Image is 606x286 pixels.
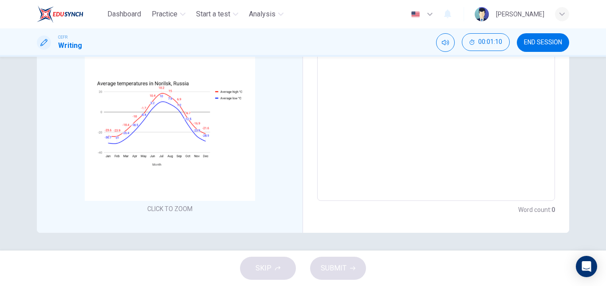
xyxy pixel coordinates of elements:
img: Profile picture [475,7,489,21]
span: Start a test [196,9,230,20]
img: EduSynch logo [37,5,83,23]
h1: Writing [58,40,82,51]
a: EduSynch logo [37,5,104,23]
span: Dashboard [107,9,141,20]
span: Practice [152,9,177,20]
button: Dashboard [104,6,145,22]
div: Hide [462,33,510,52]
div: Open Intercom Messenger [576,256,597,277]
img: en [410,11,421,18]
div: Mute [436,33,455,52]
button: Start a test [193,6,242,22]
span: CEFR [58,34,67,40]
button: Analysis [245,6,287,22]
button: 00:01:10 [462,33,510,51]
button: END SESSION [517,33,569,52]
span: Analysis [249,9,275,20]
div: [PERSON_NAME] [496,9,544,20]
h6: Word count : [518,204,555,215]
span: 00:01:10 [478,39,502,46]
span: END SESSION [524,39,562,46]
button: Practice [148,6,189,22]
strong: 0 [551,206,555,213]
